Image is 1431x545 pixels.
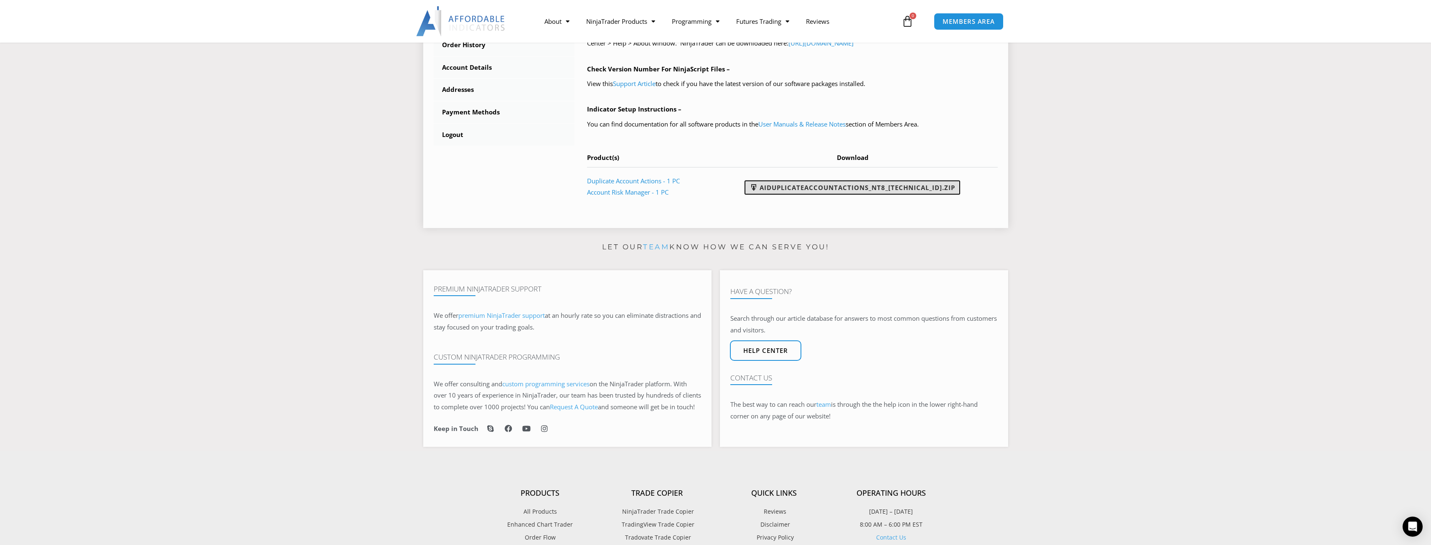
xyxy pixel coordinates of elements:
[482,519,599,530] a: Enhanced Chart Trader
[833,489,950,498] h4: Operating Hours
[434,425,478,433] h6: Keep in Touch
[434,380,590,388] span: We offer consulting and
[758,519,790,530] span: Disclaimer
[788,39,854,47] a: [URL][DOMAIN_NAME]
[587,177,680,185] a: Duplicate Account Actions - 1 PC
[434,311,701,331] span: at an hourly rate so you can eliminate distractions and stay focused on your trading goals.
[587,105,681,113] b: Indicator Setup Instructions –
[578,12,663,31] a: NinjaTrader Products
[536,12,900,31] nav: Menu
[730,340,801,361] a: Help center
[730,313,998,336] p: Search through our article database for answers to most common questions from customers and visit...
[434,57,575,79] a: Account Details
[536,12,578,31] a: About
[434,380,701,411] span: on the NinjaTrader platform. With over 10 years of experience in NinjaTrader, our team has been t...
[416,6,506,36] img: LogoAI | Affordable Indicators – NinjaTrader
[1403,517,1423,537] div: Open Intercom Messenger
[502,380,590,388] a: custom programming services
[833,506,950,517] p: [DATE] – [DATE]
[716,489,833,498] h4: Quick Links
[745,180,960,195] a: AIDuplicateAccountActions_NT8_[TECHNICAL_ID].zip
[730,374,998,382] h4: Contact Us
[599,506,716,517] a: NinjaTrader Trade Copier
[876,533,906,541] a: Contact Us
[620,519,694,530] span: TradingView Trade Copier
[716,506,833,517] a: Reviews
[587,188,668,196] a: Account Risk Manager - 1 PC
[663,12,728,31] a: Programming
[620,506,694,517] span: NinjaTrader Trade Copier
[623,532,691,543] span: Tradovate Trade Copier
[482,532,599,543] a: Order Flow
[743,347,788,354] span: Help center
[525,532,556,543] span: Order Flow
[482,489,599,498] h4: Products
[599,532,716,543] a: Tradovate Trade Copier
[730,399,998,422] p: The best way to can reach our is through the the help icon in the lower right-hand corner on any ...
[423,241,1008,254] p: Let our know how we can serve you!
[434,101,575,123] a: Payment Methods
[434,79,575,101] a: Addresses
[613,79,656,88] a: Support Article
[943,18,995,25] span: MEMBERS AREA
[599,489,716,498] h4: Trade Copier
[816,400,831,408] a: team
[889,9,926,33] a: 0
[434,124,575,146] a: Logout
[434,34,575,56] a: Order History
[716,519,833,530] a: Disclaimer
[910,13,916,19] span: 0
[833,519,950,530] p: 8:00 AM – 6:00 PM EST
[458,311,545,319] a: premium NinjaTrader support
[434,285,701,293] h4: Premium NinjaTrader Support
[716,532,833,543] a: Privacy Policy
[507,519,573,530] span: Enhanced Chart Trader
[643,243,669,251] a: team
[434,311,458,319] span: We offer
[587,153,619,162] span: Product(s)
[730,287,998,296] h4: Have A Question?
[798,12,838,31] a: Reviews
[482,506,599,517] a: All Products
[934,13,1004,30] a: MEMBERS AREA
[599,519,716,530] a: TradingView Trade Copier
[434,353,701,361] h4: Custom NinjaTrader Programming
[758,120,846,128] a: User Manuals & Release Notes
[587,119,998,130] p: You can find documentation for all software products in the section of Members Area.
[524,506,557,517] span: All Products
[762,506,786,517] span: Reviews
[755,532,794,543] span: Privacy Policy
[837,153,869,162] span: Download
[587,65,730,73] b: Check Version Number For NinjaScript Files –
[550,403,598,411] a: Request A Quote
[587,78,998,90] p: View this to check if you have the latest version of our software packages installed.
[728,12,798,31] a: Futures Trading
